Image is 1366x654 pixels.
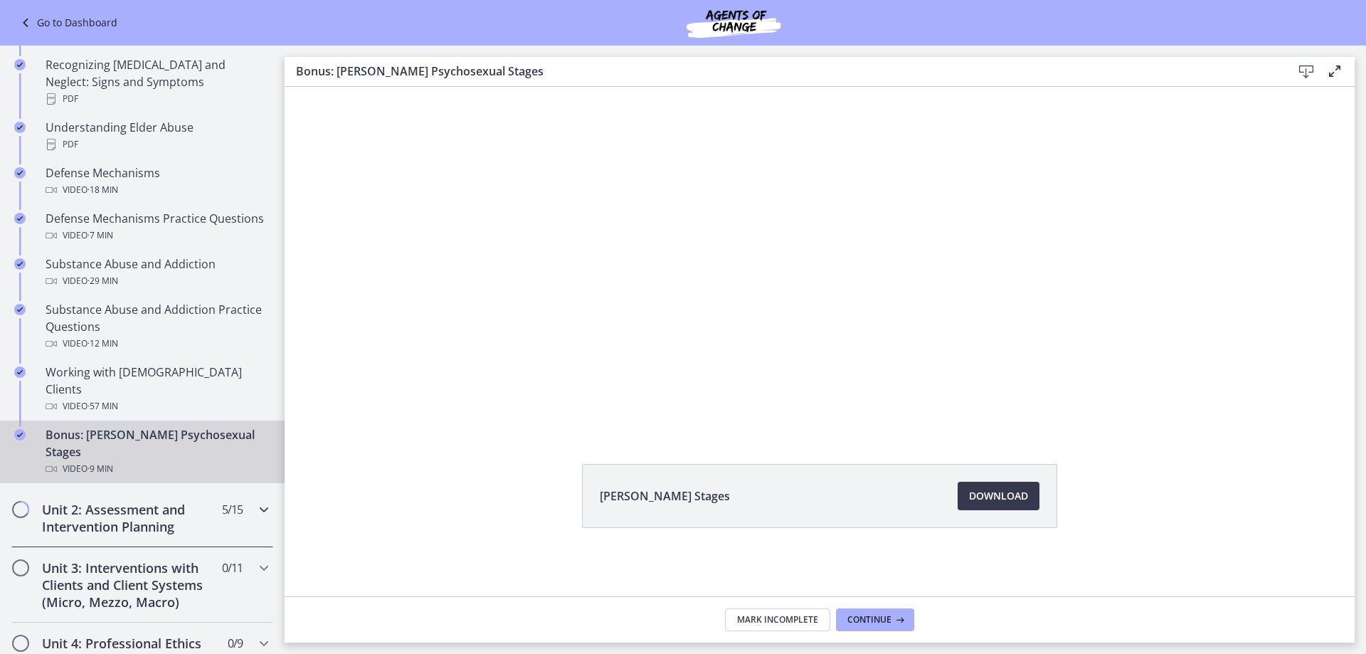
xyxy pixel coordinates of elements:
div: Recognizing [MEDICAL_DATA] and Neglect: Signs and Symptoms [46,56,268,107]
i: Completed [14,258,26,270]
span: · 18 min [88,181,118,199]
span: 0 / 9 [228,635,243,652]
i: Completed [14,213,26,224]
div: PDF [46,136,268,153]
span: · 9 min [88,460,113,478]
div: Defense Mechanisms [46,164,268,199]
div: PDF [46,90,268,107]
div: Understanding Elder Abuse [46,119,268,153]
h3: Bonus: [PERSON_NAME] Psychosexual Stages [296,63,1269,80]
iframe: To enrich screen reader interactions, please activate Accessibility in Grammarly extension settings [285,27,1355,431]
div: Working with [DEMOGRAPHIC_DATA] Clients [46,364,268,415]
span: Continue [847,614,891,626]
h2: Unit 3: Interventions with Clients and Client Systems (Micro, Mezzo, Macro) [42,559,216,611]
div: Video [46,460,268,478]
span: 5 / 15 [222,501,243,518]
span: Mark Incomplete [737,614,818,626]
div: Bonus: [PERSON_NAME] Psychosexual Stages [46,426,268,478]
span: Download [969,487,1028,505]
span: · 12 min [88,335,118,352]
span: · 7 min [88,227,113,244]
h2: Unit 2: Assessment and Intervention Planning [42,501,216,535]
i: Completed [14,59,26,70]
i: Completed [14,366,26,378]
img: Agents of Change [648,6,819,40]
div: Substance Abuse and Addiction [46,255,268,290]
span: 0 / 11 [222,559,243,576]
div: Substance Abuse and Addiction Practice Questions [46,301,268,352]
button: Mark Incomplete [725,608,830,631]
i: Completed [14,429,26,441]
button: Continue [836,608,914,631]
div: Video [46,335,268,352]
i: Completed [14,304,26,315]
i: Completed [14,167,26,179]
div: Video [46,398,268,415]
div: Video [46,181,268,199]
div: Video [46,227,268,244]
div: Defense Mechanisms Practice Questions [46,210,268,244]
div: Video [46,273,268,290]
a: Download [958,482,1039,510]
a: Go to Dashboard [17,14,117,31]
span: [PERSON_NAME] Stages [600,487,730,505]
span: · 29 min [88,273,118,290]
i: Completed [14,122,26,133]
span: · 57 min [88,398,118,415]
